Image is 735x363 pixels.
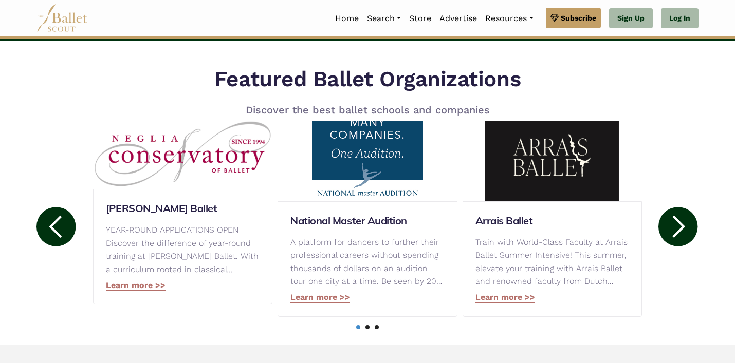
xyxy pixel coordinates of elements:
a: Learn more >> [475,292,535,303]
a: Home [331,8,363,29]
a: Log In [661,8,699,29]
img: Neglia Ballet logo [93,121,272,189]
p: Train with World-Class Faculty at Arrais Ballet Summer Intensive! This summer, elevate your train... [475,236,629,288]
a: Arrais Ballet [475,214,629,227]
a: Store [405,8,435,29]
a: 1 [356,325,360,329]
a: Advertise [435,8,481,29]
a: Learn more >> [106,280,166,291]
a: National Master Audition [290,214,444,227]
p: A platform for dancers to further their professional careers without spending thousands of dollar... [290,236,444,288]
img: National Master Audition logo [278,109,457,201]
a: Subscribe [546,8,601,28]
a: Search [363,8,405,29]
a: Sign Up [609,8,653,29]
a: 2 [365,325,370,329]
img: Arrais Ballet logo [463,109,642,201]
p: YEAR-ROUND APPLICATIONS OPEN Discover the difference of year-round training at [PERSON_NAME] Ball... [106,223,260,276]
p: Discover the best ballet schools and companies [206,102,529,118]
a: [PERSON_NAME] Ballet [106,202,260,215]
span: Subscribe [561,12,596,24]
h5: Featured Ballet Organizations [206,65,529,93]
a: Learn more >> [290,292,350,303]
a: Resources [481,8,537,29]
a: 3 [375,325,379,329]
img: gem.svg [550,12,559,24]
